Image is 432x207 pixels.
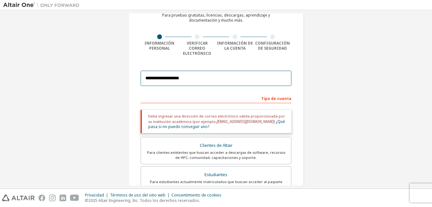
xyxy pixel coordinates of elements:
[178,41,216,56] div: Verificar correo electrónico
[2,195,35,201] img: altair_logo.svg
[217,119,274,124] span: [EMAIL_ADDRESS][DOMAIN_NAME]
[171,193,225,198] div: Consentimiento de cookies
[49,195,56,201] img: instagram.svg
[145,170,287,179] div: Estudiantes
[162,13,270,23] div: Para pruebas gratuitas, licencias, descargas, aprendizaje y documentación y mucho más.
[38,195,45,201] img: facebook.svg
[85,193,110,198] div: Privacidad
[85,198,225,203] p: ©
[141,41,178,51] div: Información personal
[88,198,200,203] font: 2025 Altair Engineering, Inc. Todos los derechos reservados.
[145,150,287,160] div: Para clientes existentes que buscan acceder a descargas de software, recursos de HPC, comunidad, ...
[141,110,291,133] div: Debe ingresar una dirección de correo electrónico válida proporcionada por su institución académi...
[110,193,171,198] div: Términos de uso del sitio web
[145,141,287,150] div: Clientes de Altair
[216,41,254,51] div: Información de la cuenta
[59,195,66,201] img: linkedin.svg
[145,179,287,189] div: Para estudiantes actualmente matriculados que buscan acceder al paquete gratuito Altair Student E...
[254,41,292,51] div: Configuración de seguridad
[148,119,285,129] a: ¿Qué pasa si no puedo conseguir uno?
[3,2,83,8] img: Altair One
[70,195,79,201] img: youtube.svg
[141,93,291,103] div: Tipo de cuenta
